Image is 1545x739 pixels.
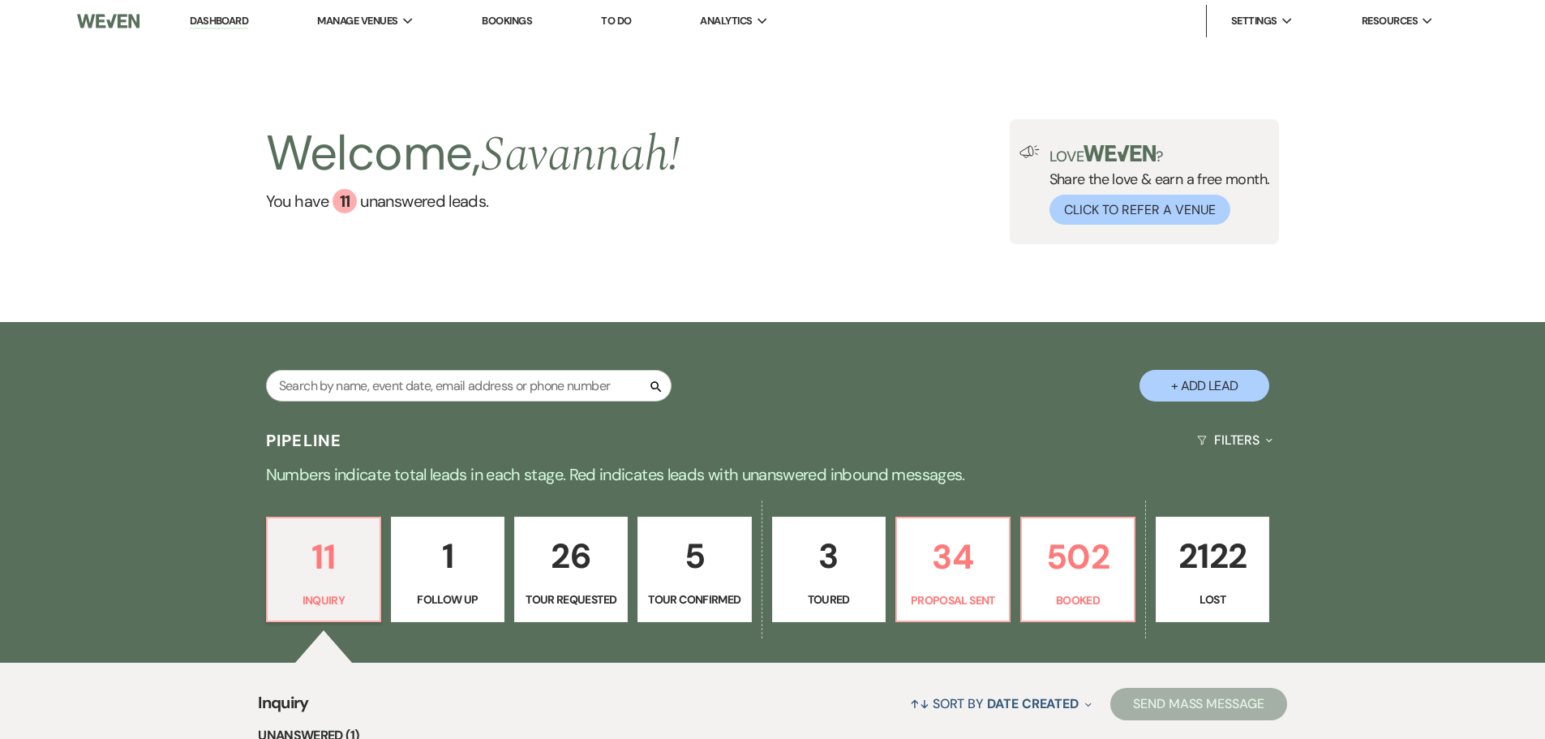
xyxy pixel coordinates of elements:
[1156,517,1269,622] a: 2122Lost
[514,517,628,622] a: 26Tour Requested
[907,591,999,609] p: Proposal Sent
[910,695,929,712] span: ↑↓
[190,14,248,29] a: Dashboard
[637,517,751,622] a: 5Tour Confirmed
[1166,591,1259,608] p: Lost
[391,517,504,622] a: 1Follow Up
[277,530,370,584] p: 11
[1362,13,1418,29] span: Resources
[1231,13,1277,29] span: Settings
[401,529,494,583] p: 1
[1191,419,1279,462] button: Filters
[903,682,1098,725] button: Sort By Date Created
[266,119,680,189] h2: Welcome,
[401,591,494,608] p: Follow Up
[333,189,357,213] div: 11
[1084,145,1156,161] img: weven-logo-green.svg
[189,462,1357,488] p: Numbers indicate total leads in each stage. Red indicates leads with unanswered inbound messages.
[525,529,617,583] p: 26
[1040,145,1270,225] div: Share the love & earn a free month.
[772,517,886,622] a: 3Toured
[987,695,1079,712] span: Date Created
[1110,688,1287,720] button: Send Mass Message
[266,429,342,452] h3: Pipeline
[1032,591,1124,609] p: Booked
[266,517,381,622] a: 11Inquiry
[77,4,139,38] img: Weven Logo
[895,517,1011,622] a: 34Proposal Sent
[1049,145,1270,164] p: Love ?
[783,529,875,583] p: 3
[907,530,999,584] p: 34
[1020,517,1135,622] a: 502Booked
[700,13,752,29] span: Analytics
[317,13,397,29] span: Manage Venues
[1166,529,1259,583] p: 2122
[525,591,617,608] p: Tour Requested
[1032,530,1124,584] p: 502
[481,118,680,192] span: Savannah !
[1019,145,1040,158] img: loud-speaker-illustration.svg
[648,529,740,583] p: 5
[266,189,680,213] a: You have 11 unanswered leads.
[258,690,309,725] span: Inquiry
[783,591,875,608] p: Toured
[482,14,532,28] a: Bookings
[1139,370,1269,402] button: + Add Lead
[648,591,740,608] p: Tour Confirmed
[601,14,631,28] a: To Do
[266,370,672,402] input: Search by name, event date, email address or phone number
[1049,195,1230,225] button: Click to Refer a Venue
[277,591,370,609] p: Inquiry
